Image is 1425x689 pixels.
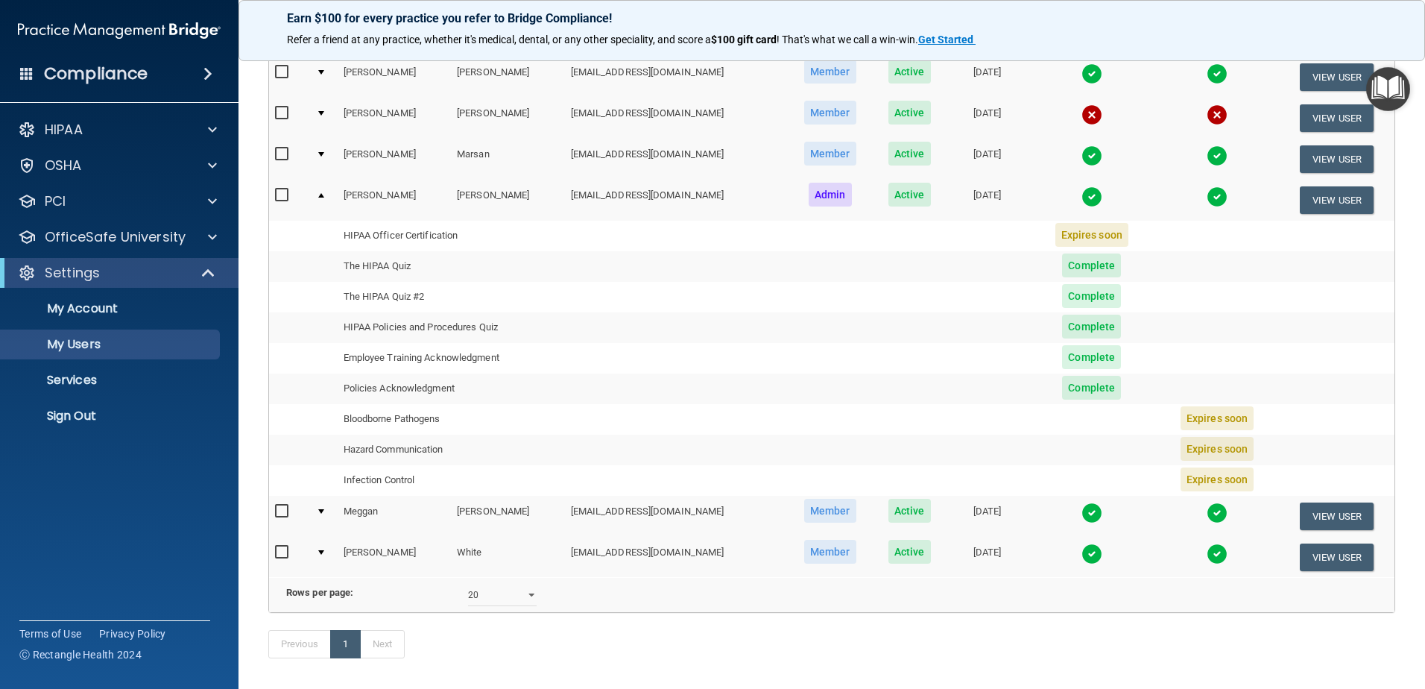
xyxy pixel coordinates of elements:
[18,192,217,210] a: PCI
[946,537,1028,577] td: [DATE]
[338,282,565,312] td: The HIPAA Quiz #2
[777,34,918,45] span: ! That's what we call a win-win.
[338,57,452,98] td: [PERSON_NAME]
[1055,223,1128,247] span: Expires soon
[1081,544,1102,564] img: tick.e7d51cea.svg
[45,192,66,210] p: PCI
[45,264,100,282] p: Settings
[360,630,405,658] a: Next
[1062,254,1121,277] span: Complete
[888,142,931,166] span: Active
[946,139,1028,180] td: [DATE]
[1300,186,1374,214] button: View User
[451,496,565,537] td: [PERSON_NAME]
[946,496,1028,537] td: [DATE]
[888,183,931,207] span: Active
[338,251,565,282] td: The HIPAA Quiz
[19,647,142,662] span: Ⓒ Rectangle Health 2024
[18,264,216,282] a: Settings
[946,180,1028,220] td: [DATE]
[946,98,1028,139] td: [DATE]
[286,587,353,598] b: Rows per page:
[1207,186,1227,207] img: tick.e7d51cea.svg
[809,183,852,207] span: Admin
[338,404,565,435] td: Bloodborne Pathogens
[451,98,565,139] td: [PERSON_NAME]
[338,537,452,577] td: [PERSON_NAME]
[918,34,973,45] strong: Get Started
[888,60,931,84] span: Active
[711,34,777,45] strong: $100 gift card
[804,142,856,166] span: Member
[338,465,565,496] td: Infection Control
[10,301,213,316] p: My Account
[1181,406,1254,430] span: Expires soon
[10,409,213,424] p: Sign Out
[287,11,1377,25] p: Earn $100 for every practice you refer to Bridge Compliance!
[804,60,856,84] span: Member
[18,121,217,139] a: HIPAA
[1081,104,1102,125] img: cross.ca9f0e7f.svg
[338,98,452,139] td: [PERSON_NAME]
[1062,284,1121,308] span: Complete
[338,343,565,374] td: Employee Training Acknowledgment
[44,63,148,84] h4: Compliance
[99,626,166,641] a: Privacy Policy
[19,626,81,641] a: Terms of Use
[565,496,788,537] td: [EMAIL_ADDRESS][DOMAIN_NAME]
[338,312,565,343] td: HIPAA Policies and Procedures Quiz
[1081,503,1102,523] img: tick.e7d51cea.svg
[804,540,856,564] span: Member
[18,157,217,174] a: OSHA
[451,537,565,577] td: White
[565,537,788,577] td: [EMAIL_ADDRESS][DOMAIN_NAME]
[1300,145,1374,173] button: View User
[287,34,711,45] span: Refer a friend at any practice, whether it's medical, dental, or any other speciality, and score a
[10,373,213,388] p: Services
[1062,376,1121,400] span: Complete
[18,16,221,45] img: PMB logo
[804,101,856,125] span: Member
[338,221,565,251] td: HIPAA Officer Certification
[338,374,565,404] td: Policies Acknowledgment
[451,57,565,98] td: [PERSON_NAME]
[918,34,976,45] a: Get Started
[268,630,331,658] a: Previous
[451,139,565,180] td: Marsan
[1366,67,1410,111] button: Open Resource Center
[338,435,565,465] td: Hazard Communication
[330,630,361,658] a: 1
[1300,544,1374,571] button: View User
[338,180,452,220] td: [PERSON_NAME]
[1062,345,1121,369] span: Complete
[338,496,452,537] td: Meggan
[565,57,788,98] td: [EMAIL_ADDRESS][DOMAIN_NAME]
[1300,104,1374,132] button: View User
[338,139,452,180] td: [PERSON_NAME]
[1207,145,1227,166] img: tick.e7d51cea.svg
[1207,63,1227,84] img: tick.e7d51cea.svg
[565,139,788,180] td: [EMAIL_ADDRESS][DOMAIN_NAME]
[1207,544,1227,564] img: tick.e7d51cea.svg
[10,337,213,352] p: My Users
[1081,63,1102,84] img: tick.e7d51cea.svg
[888,499,931,523] span: Active
[1207,104,1227,125] img: cross.ca9f0e7f.svg
[1081,186,1102,207] img: tick.e7d51cea.svg
[888,540,931,564] span: Active
[1300,503,1374,530] button: View User
[451,180,565,220] td: [PERSON_NAME]
[888,101,931,125] span: Active
[18,228,217,246] a: OfficeSafe University
[1062,315,1121,339] span: Complete
[45,121,83,139] p: HIPAA
[1181,437,1254,461] span: Expires soon
[45,157,82,174] p: OSHA
[1081,145,1102,166] img: tick.e7d51cea.svg
[565,180,788,220] td: [EMAIL_ADDRESS][DOMAIN_NAME]
[804,499,856,523] span: Member
[1181,468,1254,491] span: Expires soon
[1207,503,1227,523] img: tick.e7d51cea.svg
[565,98,788,139] td: [EMAIL_ADDRESS][DOMAIN_NAME]
[946,57,1028,98] td: [DATE]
